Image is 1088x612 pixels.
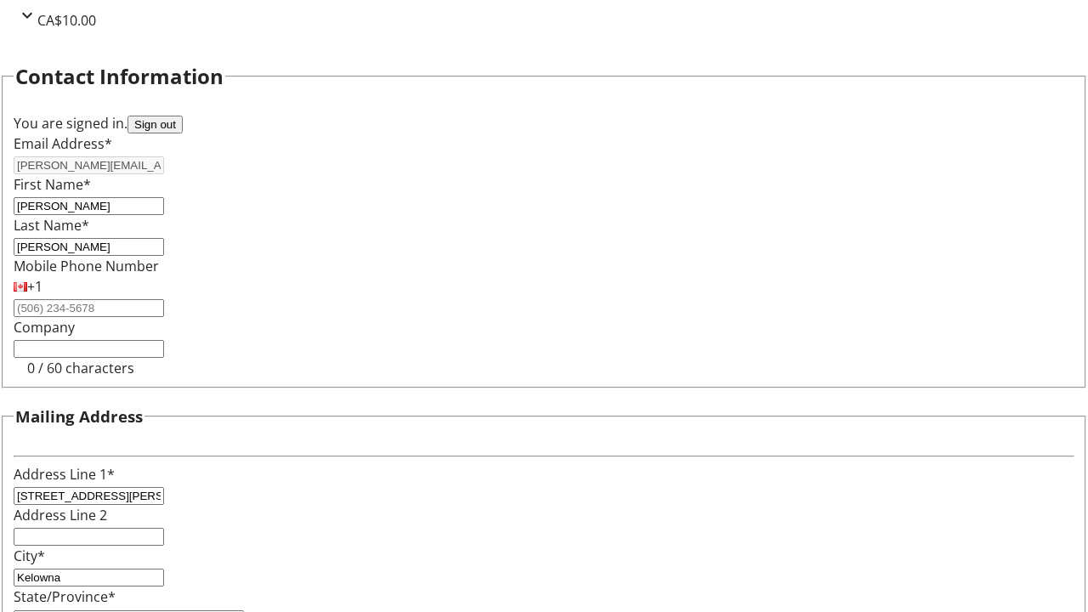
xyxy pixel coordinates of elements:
[127,116,183,133] button: Sign out
[14,487,164,505] input: Address
[14,569,164,586] input: City
[27,359,134,377] tr-character-limit: 0 / 60 characters
[14,587,116,606] label: State/Province*
[14,506,107,524] label: Address Line 2
[14,299,164,317] input: (506) 234-5678
[14,318,75,337] label: Company
[14,547,45,565] label: City*
[15,61,224,92] h2: Contact Information
[14,216,89,235] label: Last Name*
[14,465,115,484] label: Address Line 1*
[14,175,91,194] label: First Name*
[14,257,159,275] label: Mobile Phone Number
[37,11,96,30] span: CA$10.00
[15,405,143,428] h3: Mailing Address
[14,113,1074,133] div: You are signed in.
[14,134,112,153] label: Email Address*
